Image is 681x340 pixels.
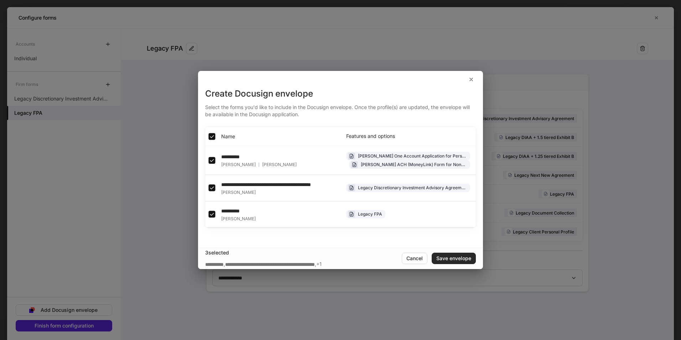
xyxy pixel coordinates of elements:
[340,127,476,146] th: Features and options
[361,161,467,168] div: [PERSON_NAME] ACH (MoneyLink) Form for Non-Retirement Accounts
[205,88,476,99] div: Create Docusign envelope
[221,190,256,195] span: [PERSON_NAME]
[205,261,322,268] div: , ,
[205,99,476,118] div: Select the forms you'd like to include in the Docusign envelope. Once the profile(s) are updated,...
[221,216,256,222] span: [PERSON_NAME]
[436,256,471,261] div: Save envelope
[221,133,235,140] span: Name
[262,162,297,168] span: [PERSON_NAME]
[205,249,402,256] div: 3 selected
[432,253,476,264] button: Save envelope
[402,253,427,264] button: Cancel
[221,162,297,168] div: [PERSON_NAME]
[358,184,467,191] div: Legacy Discretionary Investment Advisory Agreement
[358,211,382,217] div: Legacy FPA
[316,261,322,268] span: +1
[358,153,467,159] div: [PERSON_NAME] One Account Application for Personal Accounts -- Individual (APP13582-45)
[406,256,423,261] div: Cancel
